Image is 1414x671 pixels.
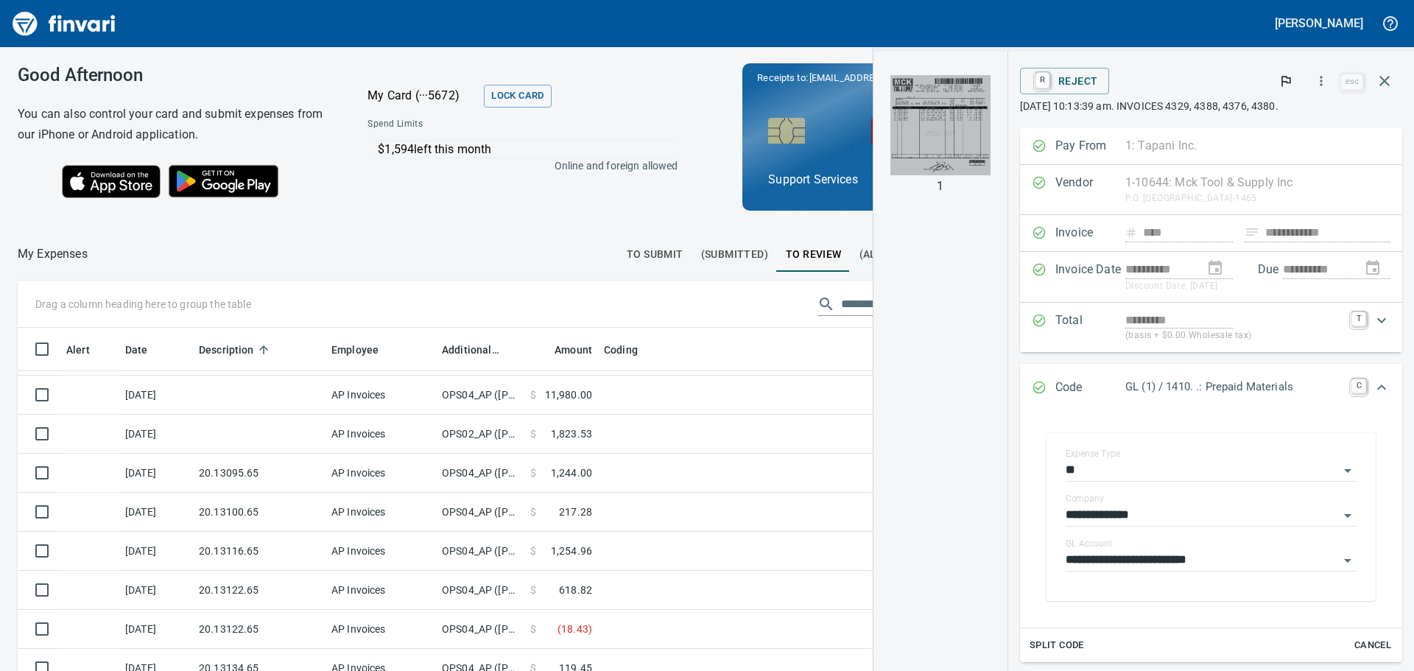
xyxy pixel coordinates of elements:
td: AP Invoices [326,376,436,415]
p: [DATE] 10:13:39 am. INVOICES 4329, 4388, 4376, 4380. [1020,99,1402,113]
td: [DATE] [119,571,193,610]
label: Expense Type [1066,449,1120,458]
td: [DATE] [119,493,193,532]
span: 1,254.96 [551,544,592,558]
p: My Expenses [18,245,88,263]
p: My Card (···5672) [367,87,478,105]
p: $1,594 left this month [378,141,676,158]
div: Expand [1020,412,1402,663]
h3: Good Afternoon [18,65,331,85]
img: Get it on Google Play [161,157,287,205]
span: $ [530,387,536,402]
td: [DATE] [119,610,193,649]
h6: You can also control your card and submit expenses from our iPhone or Android application. [18,104,331,145]
img: Finvari [9,6,119,41]
td: AP Invoices [326,532,436,571]
td: OPS04_AP ([PERSON_NAME], [PERSON_NAME], [PERSON_NAME], [PERSON_NAME], [PERSON_NAME]) [436,532,524,571]
span: Cancel [1353,637,1393,654]
span: Description [199,341,254,359]
span: Amount [535,341,592,359]
span: Alert [66,341,109,359]
span: Employee [331,341,379,359]
td: 20.13122.65 [193,610,326,649]
td: [DATE] [119,532,193,571]
span: 618.82 [559,583,592,597]
p: (basis + $0.00 Wholesale tax) [1125,329,1343,343]
div: Expand [1020,364,1402,412]
span: $ [530,622,536,636]
button: Lock Card [484,85,551,108]
span: (Submitted) [701,245,768,264]
td: 20.13122.65 [193,571,326,610]
td: 20.13100.65 [193,493,326,532]
td: OPS04_AP ([PERSON_NAME], [PERSON_NAME], [PERSON_NAME], [PERSON_NAME], [PERSON_NAME]) [436,376,524,415]
td: AP Invoices [326,493,436,532]
button: Open [1337,505,1358,526]
span: Spend Limits [367,117,549,132]
td: [DATE] [119,376,193,415]
td: OPS04_AP ([PERSON_NAME], [PERSON_NAME], [PERSON_NAME], [PERSON_NAME], [PERSON_NAME]) [436,610,524,649]
span: Description [199,341,273,359]
span: Reject [1032,68,1097,94]
span: To Submit [627,245,683,264]
span: To Review [786,245,842,264]
p: GL (1) / 1410. .: Prepaid Materials [1125,379,1343,396]
img: Download on the App Store [62,165,161,198]
span: [EMAIL_ADDRESS][DOMAIN_NAME] [808,71,963,85]
div: Expand [1020,303,1402,352]
span: 217.28 [559,505,592,519]
td: OPS04_AP ([PERSON_NAME], [PERSON_NAME], [PERSON_NAME], [PERSON_NAME], [PERSON_NAME]) [436,454,524,493]
span: 11,980.00 [545,387,592,402]
span: Lock Card [491,88,544,105]
td: OPS02_AP ([PERSON_NAME], [PERSON_NAME], [PERSON_NAME], [PERSON_NAME]) [436,415,524,454]
button: [PERSON_NAME] [1271,12,1367,35]
td: [DATE] [119,454,193,493]
nav: breadcrumb [18,245,88,263]
span: $ [530,544,536,558]
span: Additional Reviewer [442,341,499,359]
button: Open [1337,550,1358,571]
span: 1,244.00 [551,466,592,480]
td: AP Invoices [326,610,436,649]
span: Date [125,341,148,359]
td: 20.13116.65 [193,532,326,571]
span: (All Reviewable) [859,245,954,264]
span: ( 18.43 ) [557,622,592,636]
p: Total [1055,312,1125,343]
a: T [1351,312,1366,326]
button: Open [1337,460,1358,481]
p: Receipts to: [757,71,985,85]
td: AP Invoices [326,454,436,493]
td: AP Invoices [326,571,436,610]
p: Online and foreign allowed [356,158,678,173]
p: Drag a column heading here to group the table [35,297,251,312]
span: $ [530,583,536,597]
span: $ [530,426,536,441]
label: Company [1066,494,1104,503]
span: Split Code [1030,637,1084,654]
a: esc [1341,74,1363,90]
td: OPS04_AP ([PERSON_NAME], [PERSON_NAME], [PERSON_NAME], [PERSON_NAME], [PERSON_NAME]) [436,493,524,532]
span: $ [530,466,536,480]
span: Coding [604,341,657,359]
button: RReject [1020,68,1109,94]
label: GL Account [1066,539,1112,548]
span: Employee [331,341,398,359]
img: Page 1 [890,75,991,175]
td: 20.13095.65 [193,454,326,493]
span: Alert [66,341,90,359]
span: Close invoice [1337,63,1402,99]
button: Flag [1270,65,1302,97]
td: [DATE] [119,415,193,454]
button: Cancel [1349,634,1396,657]
button: Lock Card [871,118,974,145]
span: 1,823.53 [551,426,592,441]
h5: [PERSON_NAME] [1275,15,1363,31]
td: AP Invoices [326,415,436,454]
p: Support Services [768,171,974,189]
button: Split Code [1026,634,1088,657]
span: $ [530,505,536,519]
span: Date [125,341,167,359]
span: Amount [555,341,592,359]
